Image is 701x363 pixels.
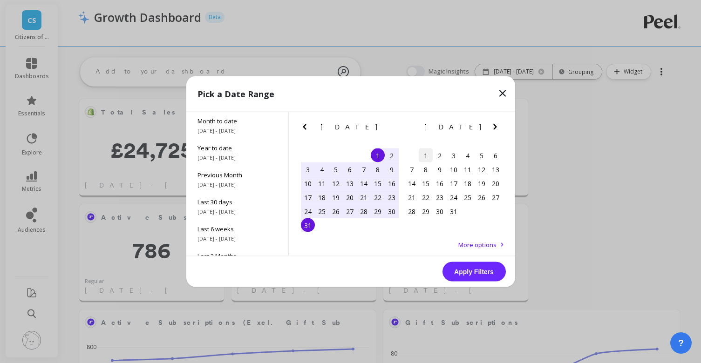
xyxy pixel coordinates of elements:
[371,190,385,204] div: Choose Friday, December 22nd, 2023
[197,225,277,233] span: Last 6 weeks
[329,162,343,176] div: Choose Tuesday, December 5th, 2023
[343,176,357,190] div: Choose Wednesday, December 13th, 2023
[315,162,329,176] div: Choose Monday, December 4th, 2023
[447,162,461,176] div: Choose Wednesday, January 10th, 2024
[419,190,433,204] div: Choose Monday, January 22nd, 2024
[419,204,433,218] div: Choose Monday, January 29th, 2024
[371,148,385,162] div: Choose Friday, December 1st, 2023
[447,176,461,190] div: Choose Wednesday, January 17th, 2024
[419,148,433,162] div: Choose Monday, January 1st, 2024
[405,176,419,190] div: Choose Sunday, January 14th, 2024
[371,162,385,176] div: Choose Friday, December 8th, 2023
[357,204,371,218] div: Choose Thursday, December 28th, 2023
[461,176,475,190] div: Choose Thursday, January 18th, 2024
[490,121,504,136] button: Next Month
[433,204,447,218] div: Choose Tuesday, January 30th, 2024
[197,117,277,125] span: Month to date
[301,218,315,232] div: Choose Sunday, December 31st, 2023
[357,176,371,190] div: Choose Thursday, December 14th, 2023
[433,148,447,162] div: Choose Tuesday, January 2nd, 2024
[315,190,329,204] div: Choose Monday, December 18th, 2023
[475,176,489,190] div: Choose Friday, January 19th, 2024
[385,204,399,218] div: Choose Saturday, December 30th, 2023
[489,148,503,162] div: Choose Saturday, January 6th, 2024
[489,190,503,204] div: Choose Saturday, January 27th, 2024
[433,162,447,176] div: Choose Tuesday, January 9th, 2024
[197,198,277,206] span: Last 30 days
[405,162,419,176] div: Choose Sunday, January 7th, 2024
[386,121,401,136] button: Next Month
[320,123,379,131] span: [DATE]
[475,162,489,176] div: Choose Friday, January 12th, 2024
[315,204,329,218] div: Choose Monday, December 25th, 2023
[343,162,357,176] div: Choose Wednesday, December 6th, 2023
[670,332,692,354] button: ?
[299,121,314,136] button: Previous Month
[489,176,503,190] div: Choose Saturday, January 20th, 2024
[197,87,274,101] p: Pick a Date Range
[329,190,343,204] div: Choose Tuesday, December 19th, 2023
[197,181,277,188] span: [DATE] - [DATE]
[197,208,277,215] span: [DATE] - [DATE]
[197,127,277,134] span: [DATE] - [DATE]
[197,154,277,161] span: [DATE] - [DATE]
[405,190,419,204] div: Choose Sunday, January 21st, 2024
[301,162,315,176] div: Choose Sunday, December 3rd, 2023
[329,204,343,218] div: Choose Tuesday, December 26th, 2023
[433,176,447,190] div: Choose Tuesday, January 16th, 2024
[301,176,315,190] div: Choose Sunday, December 10th, 2023
[371,176,385,190] div: Choose Friday, December 15th, 2023
[385,162,399,176] div: Choose Saturday, December 9th, 2023
[197,252,277,260] span: Last 3 Months
[475,148,489,162] div: Choose Friday, January 5th, 2024
[678,336,684,350] span: ?
[343,204,357,218] div: Choose Wednesday, December 27th, 2023
[385,148,399,162] div: Choose Saturday, December 2nd, 2023
[419,176,433,190] div: Choose Monday, January 15th, 2024
[447,148,461,162] div: Choose Wednesday, January 3rd, 2024
[329,176,343,190] div: Choose Tuesday, December 12th, 2023
[357,162,371,176] div: Choose Thursday, December 7th, 2023
[424,123,483,131] span: [DATE]
[433,190,447,204] div: Choose Tuesday, January 23rd, 2024
[197,171,277,179] span: Previous Month
[371,204,385,218] div: Choose Friday, December 29th, 2023
[461,162,475,176] div: Choose Thursday, January 11th, 2024
[458,241,497,249] span: More options
[461,148,475,162] div: Choose Thursday, January 4th, 2024
[197,235,277,242] span: [DATE] - [DATE]
[301,190,315,204] div: Choose Sunday, December 17th, 2023
[402,121,417,136] button: Previous Month
[315,176,329,190] div: Choose Monday, December 11th, 2023
[489,162,503,176] div: Choose Saturday, January 13th, 2024
[385,190,399,204] div: Choose Saturday, December 23rd, 2023
[475,190,489,204] div: Choose Friday, January 26th, 2024
[419,162,433,176] div: Choose Monday, January 8th, 2024
[385,176,399,190] div: Choose Saturday, December 16th, 2023
[447,190,461,204] div: Choose Wednesday, January 24th, 2024
[357,190,371,204] div: Choose Thursday, December 21st, 2023
[405,204,419,218] div: Choose Sunday, January 28th, 2024
[461,190,475,204] div: Choose Thursday, January 25th, 2024
[343,190,357,204] div: Choose Wednesday, December 20th, 2023
[442,262,506,282] button: Apply Filters
[447,204,461,218] div: Choose Wednesday, January 31st, 2024
[301,148,399,232] div: month 2023-12
[197,144,277,152] span: Year to date
[405,148,503,218] div: month 2024-01
[301,204,315,218] div: Choose Sunday, December 24th, 2023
